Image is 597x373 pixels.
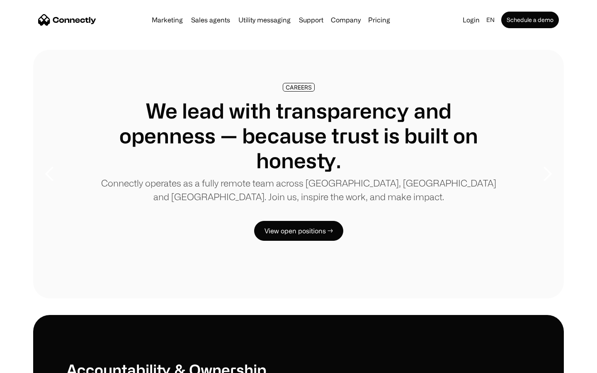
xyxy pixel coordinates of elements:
a: Schedule a demo [501,12,559,28]
a: Login [459,14,483,26]
div: en [486,14,495,26]
a: View open positions → [254,221,343,241]
aside: Language selected: English [8,358,50,370]
a: Sales agents [188,17,233,23]
a: Utility messaging [235,17,294,23]
a: Marketing [148,17,186,23]
ul: Language list [17,358,50,370]
div: CAREERS [286,84,312,90]
a: Pricing [365,17,393,23]
p: Connectly operates as a fully remote team across [GEOGRAPHIC_DATA], [GEOGRAPHIC_DATA] and [GEOGRA... [99,176,498,203]
h1: We lead with transparency and openness — because trust is built on honesty. [99,98,498,173]
a: Support [296,17,327,23]
div: Company [331,14,361,26]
